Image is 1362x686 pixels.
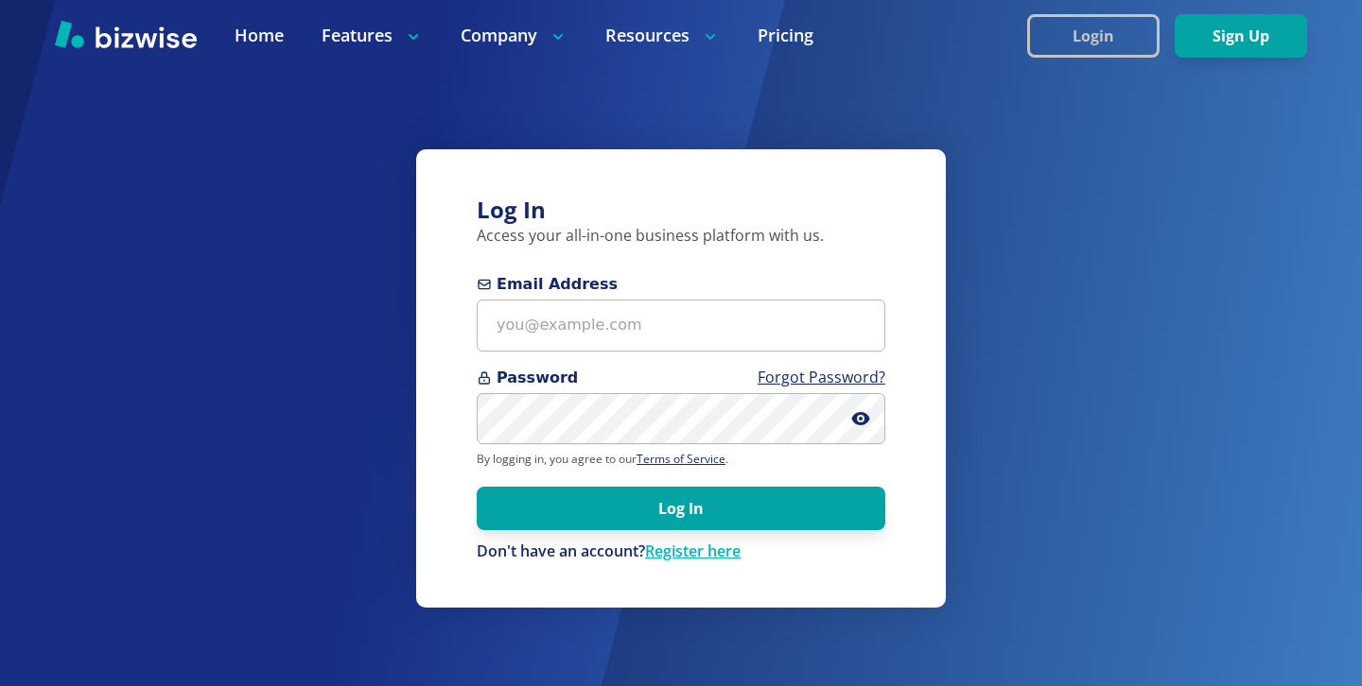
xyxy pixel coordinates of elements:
a: Register here [645,540,741,561]
button: Log In [477,487,885,530]
a: Pricing [758,24,813,47]
p: Access your all-in-one business platform with us. [477,226,885,247]
button: Sign Up [1175,14,1307,58]
a: Sign Up [1175,27,1307,45]
p: By logging in, you agree to our . [477,452,885,467]
input: you@example.com [477,300,885,352]
p: Don't have an account? [477,541,885,562]
a: Terms of Service [637,451,725,467]
div: Don't have an account?Register here [477,541,885,562]
a: Login [1027,27,1175,45]
h3: Log In [477,195,885,226]
p: Company [461,24,567,47]
img: Bizwise Logo [55,20,197,48]
button: Login [1027,14,1160,58]
span: Password [477,367,885,389]
span: Email Address [477,273,885,296]
p: Resources [605,24,720,47]
a: Home [235,24,284,47]
a: Forgot Password? [758,367,885,387]
p: Features [322,24,423,47]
